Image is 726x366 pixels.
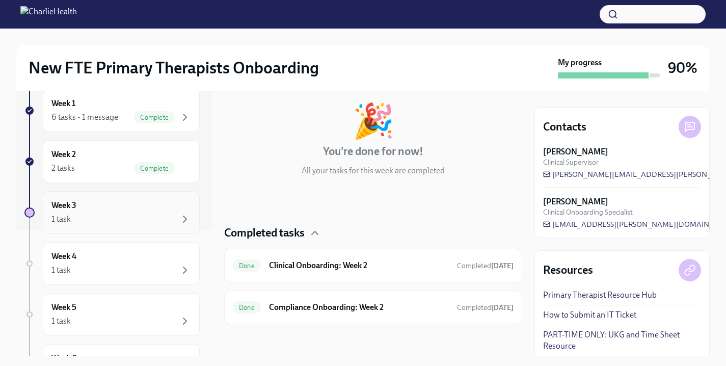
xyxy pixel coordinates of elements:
div: Completed tasks [224,225,522,241]
img: CharlieHealth [20,6,77,22]
span: Done [233,304,261,311]
div: 1 task [51,316,71,327]
span: Done [233,262,261,270]
strong: [PERSON_NAME] [543,196,608,207]
a: Week 22 tasksComplete [24,140,200,183]
a: DoneCompliance Onboarding: Week 2Completed[DATE] [233,299,514,316]
span: Complete [134,165,175,172]
h4: Completed tasks [224,225,305,241]
div: 🎉 [353,104,394,138]
span: Clinical Supervisor [543,158,599,167]
h6: Clinical Onboarding: Week 2 [269,260,449,271]
a: Week 16 tasks • 1 messageComplete [24,89,200,132]
h3: 90% [668,59,697,77]
div: 1 task [51,265,71,276]
h6: Week 5 [51,302,76,313]
strong: [DATE] [491,303,514,312]
span: August 26th, 2025 08:13 [457,303,514,312]
a: Primary Therapist Resource Hub [543,290,657,301]
span: Completed [457,303,514,312]
h6: Compliance Onboarding: Week 2 [269,302,449,313]
p: All your tasks for this week are completed [302,165,445,176]
h4: Contacts [543,119,586,135]
a: How to Submit an IT Ticket [543,309,636,321]
strong: My progress [558,57,602,68]
h6: Week 1 [51,98,75,109]
a: Week 31 task [24,191,200,234]
span: Clinical Onboarding Specialist [543,207,633,217]
h6: Week 4 [51,251,76,262]
h4: You're done for now! [323,144,423,159]
h6: Week 6 [51,353,76,364]
strong: [DATE] [491,262,514,270]
h4: Resources [543,263,593,278]
span: August 28th, 2025 13:12 [457,261,514,271]
span: Complete [134,114,175,121]
span: Completed [457,262,514,270]
h6: Week 3 [51,200,76,211]
a: Week 41 task [24,242,200,285]
div: 1 task [51,214,71,225]
h6: Week 2 [51,149,76,160]
strong: [PERSON_NAME] [543,146,608,158]
div: 6 tasks • 1 message [51,112,118,123]
a: DoneClinical Onboarding: Week 2Completed[DATE] [233,257,514,274]
div: 2 tasks [51,163,75,174]
h2: New FTE Primary Therapists Onboarding [29,58,319,78]
a: PART-TIME ONLY: UKG and Time Sheet Resource [543,329,701,352]
a: Week 51 task [24,293,200,336]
